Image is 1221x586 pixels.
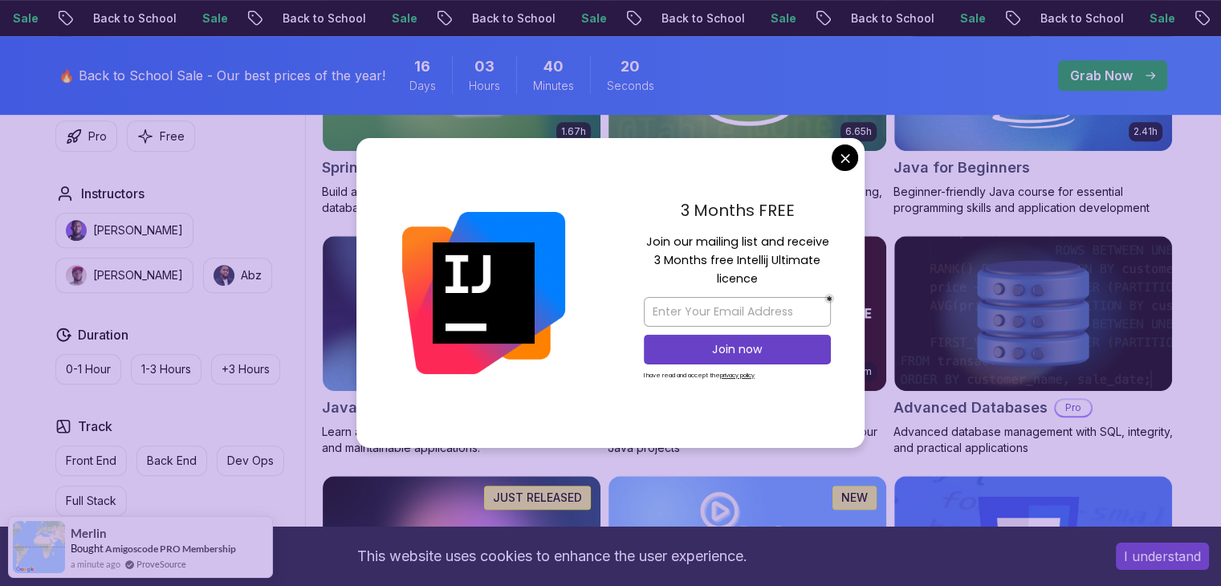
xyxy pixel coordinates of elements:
p: +3 Hours [222,361,270,377]
span: Merlin [71,527,107,540]
h2: Advanced Databases [893,397,1048,419]
span: Hours [469,78,500,94]
a: Advanced Databases cardAdvanced DatabasesProAdvanced database management with SQL, integrity, and... [893,235,1173,457]
p: Back to School [231,10,340,26]
p: 1-3 Hours [141,361,191,377]
button: Dev Ops [217,446,284,476]
img: Advanced Databases card [894,236,1172,392]
span: Seconds [607,78,654,94]
p: Build a CRUD API with Spring Boot and PostgreSQL database using Spring Data JPA and Spring AI [322,184,601,216]
button: +3 Hours [211,354,280,385]
p: Back to School [421,10,530,26]
p: Beginner-friendly Java course for essential programming skills and application development [893,184,1173,216]
p: Sale [151,10,202,26]
p: NEW [841,490,868,506]
a: ProveSource [136,557,186,571]
button: Back End [136,446,207,476]
p: Sale [1098,10,1150,26]
p: Back to School [989,10,1098,26]
h2: Track [78,417,112,436]
button: instructor imgAbz [203,258,272,293]
img: instructor img [66,265,87,286]
p: Grab Now [1070,66,1133,85]
span: 40 Minutes [543,55,564,78]
p: [PERSON_NAME] [93,267,183,283]
p: 🔥 Back to School Sale - Our best prices of the year! [59,66,385,85]
span: a minute ago [71,557,120,571]
span: Minutes [533,78,574,94]
p: Back End [147,453,197,469]
button: Front End [55,446,127,476]
p: 0-1 Hour [66,361,111,377]
p: Front End [66,453,116,469]
span: 3 Hours [474,55,495,78]
p: Sale [530,10,581,26]
a: Amigoscode PRO Membership [105,543,236,555]
p: Learn advanced Java concepts to build scalable and maintainable applications. [322,424,601,456]
span: Bought [71,542,104,555]
button: 0-1 Hour [55,354,121,385]
p: Pro [1056,400,1091,416]
p: Free [160,128,185,144]
div: This website uses cookies to enhance the user experience. [12,539,1092,574]
span: 20 Seconds [621,55,640,78]
p: [PERSON_NAME] [93,222,183,238]
h2: Instructors [81,184,144,203]
p: Sale [340,10,392,26]
h2: Java for Developers [322,397,467,419]
p: JUST RELEASED [493,490,582,506]
p: Dev Ops [227,453,274,469]
p: Back to School [610,10,719,26]
span: 16 Days [414,55,430,78]
button: Pro [55,120,117,152]
img: provesource social proof notification image [13,521,65,573]
p: Advanced database management with SQL, integrity, and practical applications [893,424,1173,456]
h2: Java for Beginners [893,157,1030,179]
p: Abz [241,267,262,283]
p: Back to School [800,10,909,26]
p: Sale [909,10,960,26]
p: 1.67h [561,125,586,138]
button: Full Stack [55,486,127,516]
button: Free [127,120,195,152]
p: Back to School [42,10,151,26]
p: Full Stack [66,493,116,509]
button: instructor img[PERSON_NAME] [55,258,193,293]
p: Sale [719,10,771,26]
button: instructor img[PERSON_NAME] [55,213,193,248]
h2: Duration [78,325,128,344]
img: instructor img [66,220,87,241]
img: Java for Developers card [323,236,600,392]
button: 1-3 Hours [131,354,201,385]
button: Accept cookies [1116,543,1209,570]
p: 2.41h [1133,125,1158,138]
span: Days [409,78,436,94]
img: instructor img [214,265,234,286]
h2: Spring Boot for Beginners [322,157,506,179]
a: Java for Developers card9.18hJava for DevelopersProLearn advanced Java concepts to build scalable... [322,235,601,457]
p: 6.65h [845,125,872,138]
p: Pro [88,128,107,144]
